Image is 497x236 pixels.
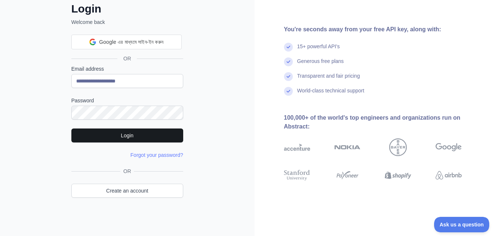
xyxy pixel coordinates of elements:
iframe: Toggle Customer Support [434,217,490,232]
img: bayer [389,138,407,156]
img: payoneer [334,169,361,182]
img: accenture [284,138,310,156]
a: Create an account [71,184,183,198]
img: check mark [284,43,293,52]
span: Google এর মাধ্যমে সাইন-ইন করুন [99,38,163,46]
h2: Login [71,2,183,15]
div: Generous free plans [297,57,344,72]
a: Forgot your password? [131,152,183,158]
div: You're seconds away from your free API key, along with: [284,25,486,34]
button: Login [71,128,183,142]
img: google [436,138,462,156]
img: shopify [385,169,411,182]
img: stanford university [284,169,310,182]
label: Password [71,97,183,104]
img: check mark [284,87,293,96]
div: 15+ powerful API's [297,43,340,57]
span: OR [117,55,137,62]
div: World-class technical support [297,87,365,102]
div: 100,000+ of the world's top engineers and organizations run on Abstract: [284,113,486,131]
span: OR [120,168,134,175]
img: nokia [334,138,361,156]
div: Transparent and fair pricing [297,72,360,87]
label: Email address [71,65,183,73]
div: Google এর মাধ্যমে সাইন-ইন করুন [71,35,182,49]
img: check mark [284,72,293,81]
img: check mark [284,57,293,66]
p: Welcome back [71,18,183,26]
img: airbnb [436,169,462,182]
